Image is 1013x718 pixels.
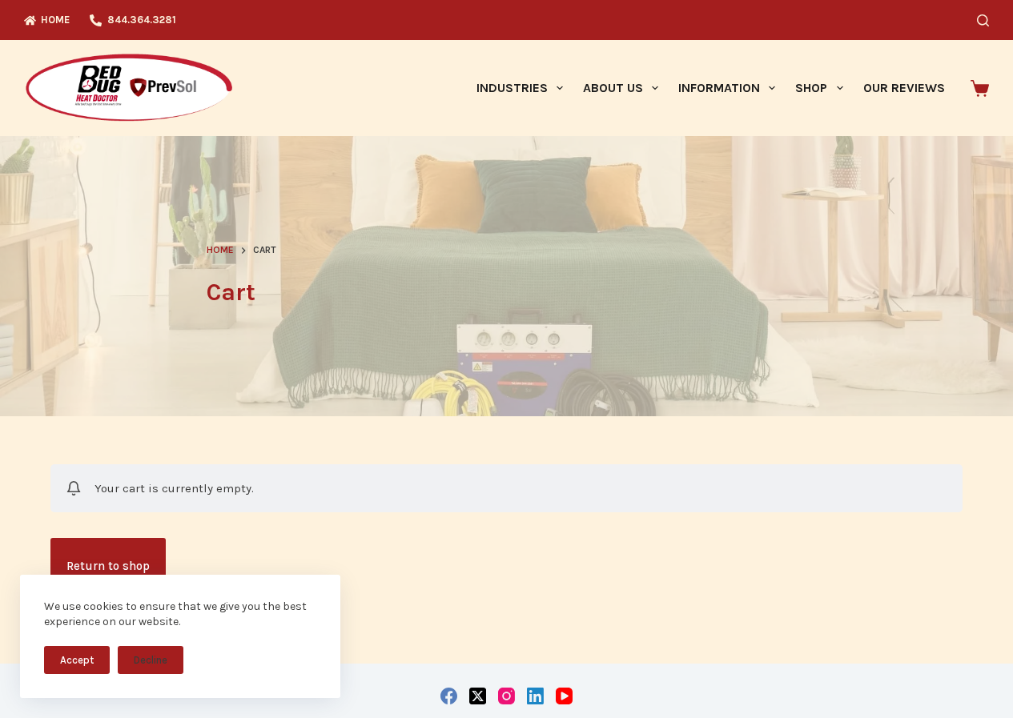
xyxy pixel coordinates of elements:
div: Your cart is currently empty. [50,464,963,512]
span: Home [207,244,234,255]
a: Instagram [498,688,515,704]
div: We use cookies to ensure that we give you the best experience on our website. [44,599,316,630]
nav: Primary [466,40,955,136]
a: LinkedIn [527,688,544,704]
button: Decline [118,646,183,674]
h1: Cart [207,275,807,311]
button: Accept [44,646,110,674]
a: YouTube [556,688,573,704]
a: Our Reviews [853,40,955,136]
a: X (Twitter) [469,688,486,704]
a: Information [669,40,786,136]
button: Search [977,14,989,26]
img: Prevsol/Bed Bug Heat Doctor [24,53,234,124]
a: Home [207,243,234,259]
a: Shop [786,40,853,136]
a: Facebook [440,688,457,704]
a: About Us [573,40,668,136]
a: Industries [466,40,573,136]
span: Cart [253,243,276,259]
a: Return to shop [50,538,166,595]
